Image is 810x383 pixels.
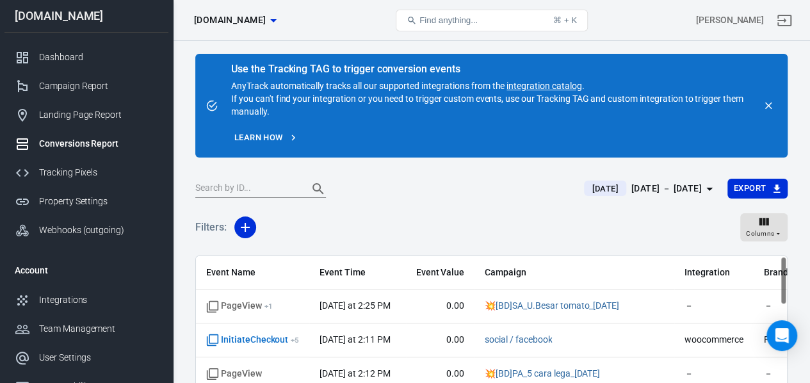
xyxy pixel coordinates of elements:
[303,174,334,204] button: Search
[39,108,158,122] div: Landing Page Report
[727,179,788,199] button: Export
[320,368,390,379] time: 2025-08-18T14:12:33+08:00
[206,266,299,279] span: Event Name
[766,320,797,351] div: Open Intercom Messenger
[4,72,168,101] a: Campaign Report
[39,293,158,307] div: Integrations
[485,368,600,380] span: 💥[BD]PA_5 cara lega_18.8.25
[320,266,395,279] span: Event Time
[769,5,800,36] a: Sign out
[206,368,262,380] span: Standard event name
[485,334,552,345] a: social / facebook
[264,302,273,311] sup: + 1
[684,334,743,346] span: woocommerce
[39,51,158,64] div: Dashboard
[231,63,754,76] div: Use the Tracking TAG to trigger conversion events
[684,266,743,279] span: Integration
[684,300,743,313] span: －
[4,10,168,22] div: [DOMAIN_NAME]
[574,178,727,199] button: [DATE][DATE] － [DATE]
[320,300,390,311] time: 2025-08-18T14:25:20+08:00
[206,334,299,346] span: InitiateCheckout
[206,300,273,313] span: PageView
[485,368,600,379] a: 💥[BD]PA_5 cara lega_[DATE]
[416,266,465,279] span: Event Value
[416,334,465,346] span: 0.00
[4,216,168,245] a: Webhooks (outgoing)
[485,300,619,311] a: 💥[BD]SA_U.Besar tomato_[DATE]
[39,137,158,151] div: Conversions Report
[4,343,168,372] a: User Settings
[506,81,581,91] a: integration catalog
[231,64,754,118] div: AnyTrack automatically tracks all our supported integrations from the . If you can't find your in...
[291,336,299,345] sup: + 5
[4,43,168,72] a: Dashboard
[4,158,168,187] a: Tracking Pixels
[231,128,301,148] a: Learn how
[485,300,619,313] span: 💥[BD]SA_U.Besar tomato_18.8.25
[553,15,577,25] div: ⌘ + K
[759,97,777,115] button: close
[4,286,168,314] a: Integrations
[746,228,774,240] span: Columns
[419,15,478,25] span: Find anything...
[39,224,158,237] div: Webhooks (outgoing)
[631,181,702,197] div: [DATE] － [DATE]
[39,351,158,364] div: User Settings
[189,8,281,32] button: [DOMAIN_NAME]
[4,314,168,343] a: Team Management
[416,368,465,380] span: 0.00
[4,101,168,129] a: Landing Page Report
[587,183,623,195] span: [DATE]
[195,207,227,248] h5: Filters:
[4,255,168,286] li: Account
[39,79,158,93] div: Campaign Report
[485,334,552,346] span: social / facebook
[39,166,158,179] div: Tracking Pixels
[485,266,664,279] span: Campaign
[39,322,158,336] div: Team Management
[396,10,588,31] button: Find anything...⌘ + K
[416,300,465,313] span: 0.00
[4,129,168,158] a: Conversions Report
[39,195,158,208] div: Property Settings
[740,213,788,241] button: Columns
[195,181,298,197] input: Search by ID...
[696,13,764,27] div: Account id: mSgWPRff
[320,334,390,345] time: 2025-08-18T14:11:06+08:00
[4,187,168,216] a: Property Settings
[684,368,743,380] span: －
[194,12,266,28] span: herbatokmekhq.com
